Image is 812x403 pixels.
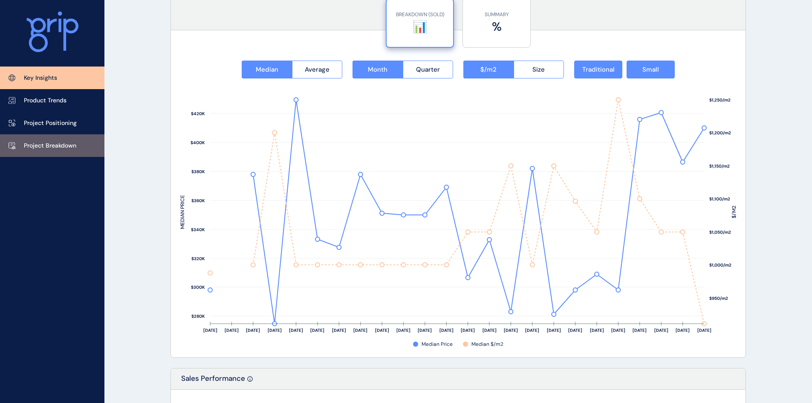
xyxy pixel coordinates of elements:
button: Quarter [403,61,454,78]
text: $1,250/m2 [709,97,731,103]
p: Project Positioning [24,119,77,128]
span: Quarter [416,65,440,74]
button: $/m2 [463,61,514,78]
label: % [467,18,526,35]
span: Size [532,65,545,74]
text: $1,000/m2 [709,262,731,268]
span: Median Price [422,341,453,348]
p: Product Trends [24,96,66,105]
button: Size [514,61,564,78]
text: $1,150/m2 [709,163,730,169]
span: Median $/m2 [471,341,503,348]
button: Average [292,61,343,78]
text: $950/m2 [709,296,728,301]
button: Traditional [574,61,622,78]
span: Average [305,65,329,74]
p: Key Insights [24,74,57,82]
button: Month [353,61,403,78]
p: SUMMARY [467,11,526,18]
p: BREAKDOWN (SOLD) [391,11,449,18]
text: $/M2 [731,206,737,218]
text: $1,200/m2 [709,130,731,136]
span: Median [256,65,278,74]
text: $1,050/m2 [709,229,731,235]
span: Month [368,65,387,74]
p: Project Breakdown [24,142,76,150]
p: Sales Performance [181,374,245,389]
button: Median [242,61,292,78]
text: $1,100/m2 [709,196,730,202]
span: Traditional [582,65,615,74]
label: 📊 [391,18,449,35]
span: $/m2 [480,65,497,74]
span: Small [642,65,659,74]
button: Small [627,61,675,78]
